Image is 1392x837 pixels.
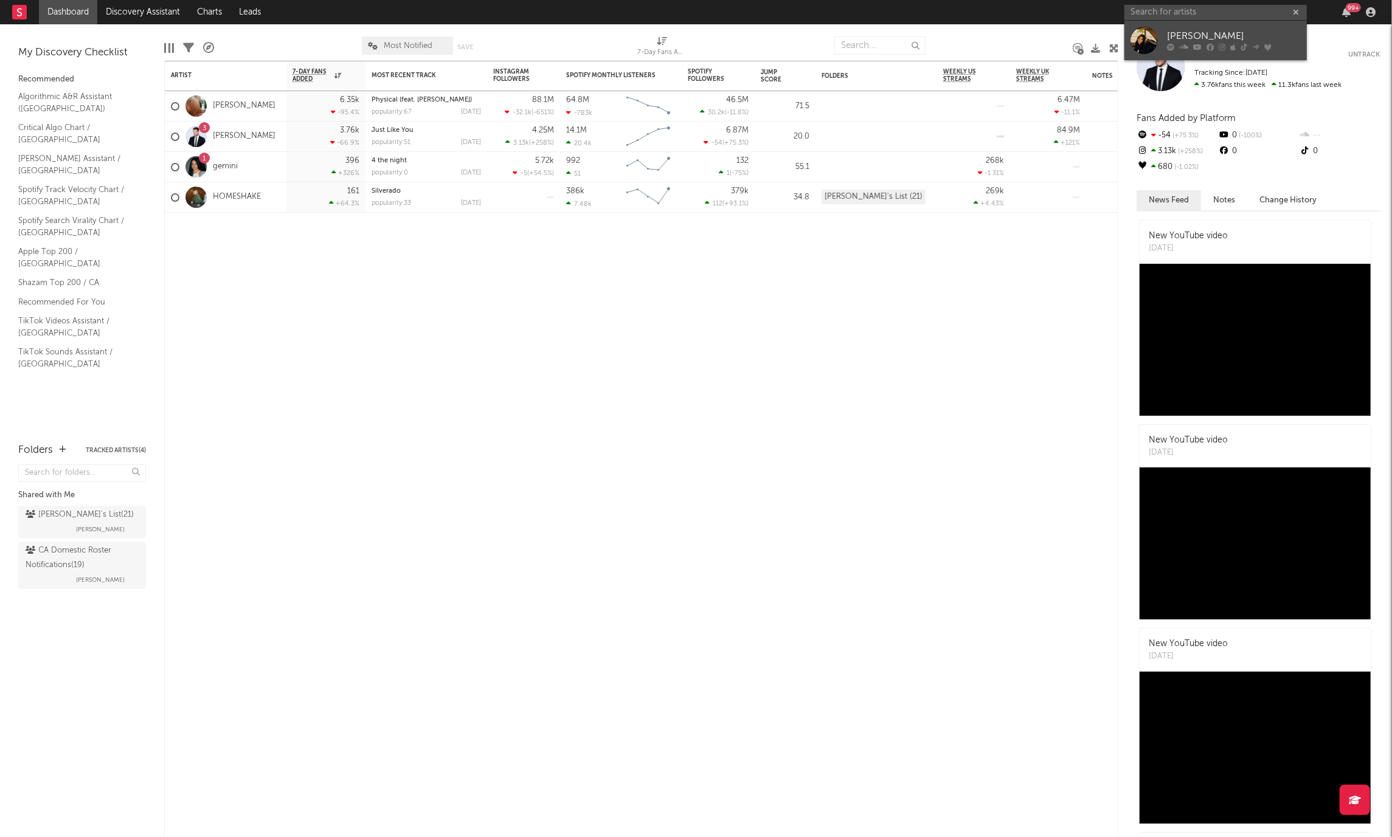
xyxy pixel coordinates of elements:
[1194,81,1342,89] span: 11.3k fans last week
[705,199,749,207] div: ( )
[76,522,125,537] span: [PERSON_NAME]
[18,506,146,539] a: [PERSON_NAME]'s List(21)[PERSON_NAME]
[513,169,554,177] div: ( )
[461,200,481,207] div: [DATE]
[638,30,687,66] div: 7-Day Fans Added (7-Day Fans Added)
[719,169,749,177] div: ( )
[340,96,359,104] div: 6.35k
[1137,114,1236,123] span: Fans Added by Platform
[457,44,473,50] button: Save
[18,121,134,146] a: Critical Algo Chart / [GEOGRAPHIC_DATA]
[347,187,359,195] div: 161
[712,140,722,146] span: -54
[761,129,809,144] div: 20.0
[372,188,481,195] div: Silverado
[986,187,1004,195] div: 269k
[533,109,552,116] span: -651 %
[1058,96,1080,104] div: 6.47M
[1299,128,1380,143] div: --
[18,295,134,309] a: Recommended For You
[736,157,749,165] div: 132
[213,162,238,172] a: gemini
[1247,190,1329,210] button: Change History
[18,72,146,87] div: Recommended
[18,314,134,339] a: TikTok Videos Assistant / [GEOGRAPHIC_DATA]
[76,573,125,587] span: [PERSON_NAME]
[18,183,134,208] a: Spotify Track Velocity Chart / [GEOGRAPHIC_DATA]
[461,139,481,146] div: [DATE]
[688,68,730,83] div: Spotify Followers
[1137,128,1217,143] div: -54
[834,36,926,55] input: Search...
[724,201,747,207] span: +93.1 %
[700,108,749,116] div: ( )
[330,139,359,146] div: -66.9 %
[621,91,676,122] svg: Chart title
[535,157,554,165] div: 5.72k
[1342,7,1351,17] button: 99+
[372,109,412,115] div: popularity: 67
[986,157,1004,165] div: 268k
[566,109,592,117] div: -783k
[372,157,481,164] div: 4 the night
[532,96,554,104] div: 88.1M
[1346,3,1361,12] div: 99 +
[621,122,676,152] svg: Chart title
[726,126,749,134] div: 6.87M
[822,72,913,80] div: Folders
[331,169,359,177] div: +326 %
[1237,133,1262,139] span: -100 %
[531,140,552,146] span: +258 %
[1149,243,1228,255] div: [DATE]
[1137,143,1217,159] div: 3.13k
[1016,68,1062,83] span: Weekly UK Streams
[566,126,587,134] div: 14.1M
[1167,29,1301,44] div: [PERSON_NAME]
[1092,72,1214,80] div: Notes
[1217,143,1298,159] div: 0
[1348,49,1380,61] button: Untrack
[1176,148,1203,155] span: +258 %
[1124,5,1307,20] input: Search for artists
[203,30,214,66] div: A&R Pipeline
[1149,230,1228,243] div: New YouTube video
[943,68,986,83] span: Weekly US Streams
[1137,159,1217,175] div: 680
[761,69,791,83] div: Jump Score
[26,543,136,573] div: CA Domestic Roster Notifications ( 19 )
[621,152,676,182] svg: Chart title
[26,508,134,522] div: [PERSON_NAME]'s List ( 21 )
[1054,139,1080,146] div: +121 %
[1149,650,1228,663] div: [DATE]
[638,46,687,60] div: 7-Day Fans Added (7-Day Fans Added)
[18,245,134,270] a: Apple Top 200 / [GEOGRAPHIC_DATA]
[18,443,53,458] div: Folders
[621,182,676,213] svg: Chart title
[18,488,146,503] div: Shared with Me
[1217,128,1298,143] div: 0
[18,152,134,177] a: [PERSON_NAME] Assistant / [GEOGRAPHIC_DATA]
[384,42,432,50] span: Most Notified
[566,96,589,104] div: 64.8M
[732,170,747,177] span: -75 %
[761,190,809,205] div: 34.8
[704,139,749,146] div: ( )
[566,200,592,208] div: 7.48k
[1149,434,1228,447] div: New YouTube video
[978,169,1004,177] div: -1.31 %
[372,97,481,103] div: Physical (feat. Troye Sivan)
[727,170,730,177] span: 1
[86,447,146,453] button: Tracked Artists(4)
[513,140,529,146] span: 3.13k
[372,127,414,134] a: Just Like You
[18,464,146,482] input: Search for folders...
[566,72,657,79] div: Spotify Monthly Listeners
[1137,190,1201,210] button: News Feed
[1194,81,1266,89] span: 3.76k fans this week
[505,108,554,116] div: ( )
[372,72,463,79] div: Most Recent Track
[493,68,536,83] div: Instagram Followers
[708,109,725,116] span: 30.2k
[372,188,401,195] a: Silverado
[1172,164,1199,171] span: -1.02 %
